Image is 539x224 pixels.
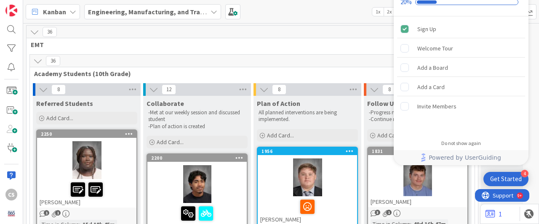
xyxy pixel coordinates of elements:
[51,84,66,95] span: 8
[368,148,467,155] div: 1831
[483,172,528,186] div: Open Get Started checklist, remaining modules: 4
[34,69,464,78] span: Academy Students (10th Grade)
[157,138,184,146] span: Add Card...
[162,84,176,95] span: 12
[272,84,286,95] span: 8
[43,7,66,17] span: Kanban
[490,175,522,183] div: Get Started
[258,148,357,155] div: 1956
[372,148,467,154] div: 1831
[46,56,60,66] span: 36
[368,148,467,207] div: 1831[PERSON_NAME]
[375,210,380,215] span: 3
[5,208,17,219] img: avatar
[151,155,247,161] div: 2200
[394,16,528,134] div: Checklist items
[367,99,398,108] span: Follow Up
[257,99,300,108] span: Plan of Action
[261,148,357,154] div: 1956
[37,130,136,208] div: 2250[PERSON_NAME]
[147,99,184,108] span: Collaborate
[397,20,525,38] div: Sign Up is complete.
[417,24,436,34] div: Sign Up
[43,3,47,10] div: 9+
[521,170,528,177] div: 4
[397,97,525,116] div: Invite Members is incomplete.
[31,40,467,49] span: EMT
[5,189,17,200] div: CS
[36,99,93,108] span: Referred Students
[41,131,136,137] div: 2250
[55,210,61,216] span: 1
[259,109,356,123] p: All planned interventions are being implemented.
[429,153,501,163] span: Powered by UserGuiding
[44,210,49,216] span: 1
[18,1,38,11] span: Support
[486,209,502,219] a: 1
[368,196,467,207] div: [PERSON_NAME]
[369,109,467,116] p: -Progress monitored and adjusted
[397,58,525,77] div: Add a Board is incomplete.
[397,78,525,96] div: Add a Card is incomplete.
[369,116,467,123] p: -Continue monitoring
[88,8,237,16] b: Engineering, Manufacturing, and Transportation
[46,114,73,122] span: Add Card...
[5,5,17,16] img: Visit kanbanzone.com
[377,132,404,139] span: Add Card...
[148,109,246,123] p: -Met at our weekly session and discussed student
[43,27,57,37] span: 36
[441,140,481,147] div: Do not show again
[386,210,392,215] span: 1
[37,130,136,138] div: 2250
[384,8,395,16] span: 2x
[417,82,445,92] div: Add a Card
[382,84,397,95] span: 8
[417,43,453,53] div: Welcome Tour
[372,8,384,16] span: 1x
[37,179,136,208] div: [PERSON_NAME]
[148,123,246,130] p: -Plan of action is created
[417,101,456,111] div: Invite Members
[417,63,448,73] div: Add a Board
[147,154,247,162] div: 2200
[397,39,525,58] div: Welcome Tour is incomplete.
[398,150,524,165] a: Powered by UserGuiding
[267,132,294,139] span: Add Card...
[394,150,528,165] div: Footer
